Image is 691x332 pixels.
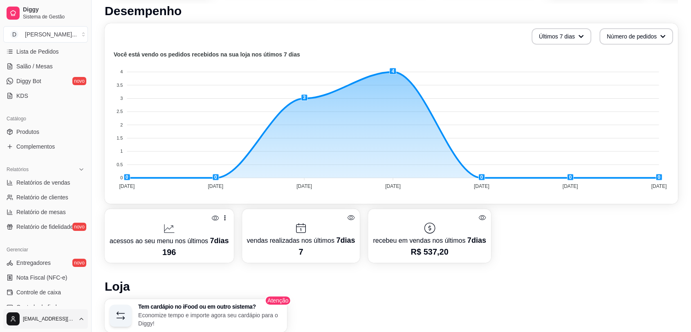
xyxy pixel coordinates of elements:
[23,14,85,20] span: Sistema de Gestão
[296,183,312,189] tspan: [DATE]
[16,208,66,216] span: Relatório de mesas
[120,149,123,154] tspan: 1
[3,176,88,189] a: Relatórios de vendas
[16,178,70,187] span: Relatórios de vendas
[16,223,73,231] span: Relatório de fidelidade
[3,112,88,125] div: Catálogo
[105,4,678,18] h1: Desempenho
[120,175,123,180] tspan: 0
[117,162,123,167] tspan: 0.5
[16,193,68,201] span: Relatório de clientes
[3,309,88,329] button: [EMAIL_ADDRESS][DOMAIN_NAME]
[16,259,51,267] span: Entregadores
[385,183,401,189] tspan: [DATE]
[25,30,77,38] div: [PERSON_NAME] ...
[3,300,88,314] a: Controle de fiado
[117,136,123,140] tspan: 1.5
[119,183,135,189] tspan: [DATE]
[247,246,355,257] p: 7
[16,92,28,100] span: KDS
[3,220,88,233] a: Relatório de fidelidadenovo
[3,89,88,102] a: KDS
[651,183,667,189] tspan: [DATE]
[3,206,88,219] a: Relatório de mesas
[16,303,60,311] span: Controle de fiado
[3,243,88,256] div: Gerenciar
[3,75,88,88] a: Diggy Botnovo
[7,166,29,173] span: Relatórios
[114,51,300,58] text: Você está vendo os pedidos recebidos na sua loja nos útimos 7 dias
[467,236,486,244] span: 7 dias
[3,191,88,204] a: Relatório de clientes
[120,69,123,74] tspan: 4
[210,237,229,245] span: 7 dias
[23,6,85,14] span: Diggy
[16,77,41,85] span: Diggy Bot
[3,256,88,269] a: Entregadoresnovo
[265,296,291,305] span: Atenção
[599,28,673,45] button: Número de pedidos
[3,3,88,23] a: DiggySistema de Gestão
[3,45,88,58] a: Lista de Pedidos
[120,96,123,101] tspan: 3
[16,273,67,282] span: Nota Fiscal (NFC-e)
[373,235,486,246] p: recebeu em vendas nos últimos
[10,30,18,38] span: D
[16,47,59,56] span: Lista de Pedidos
[16,288,61,296] span: Controle de caixa
[532,28,591,45] button: Últimos 7 dias
[474,183,489,189] tspan: [DATE]
[23,316,75,322] span: [EMAIL_ADDRESS][DOMAIN_NAME]
[16,128,39,136] span: Produtos
[3,125,88,138] a: Produtos
[3,26,88,43] button: Select a team
[16,142,55,151] span: Complementos
[563,183,578,189] tspan: [DATE]
[3,60,88,73] a: Salão / Mesas
[110,246,229,258] p: 196
[373,246,486,257] p: R$ 537,20
[3,140,88,153] a: Complementos
[105,279,678,294] h1: Loja
[3,271,88,284] a: Nota Fiscal (NFC-e)
[138,311,282,327] p: Economize tempo e importe agora seu cardápio para o Diggy!
[208,183,223,189] tspan: [DATE]
[138,304,282,309] h3: Tem cardápio no iFood ou em outro sistema?
[336,236,355,244] span: 7 dias
[120,122,123,127] tspan: 2
[247,235,355,246] p: vendas realizadas nos últimos
[117,109,123,114] tspan: 2.5
[16,62,53,70] span: Salão / Mesas
[3,286,88,299] a: Controle de caixa
[117,83,123,88] tspan: 3.5
[110,235,229,246] p: acessos ao seu menu nos últimos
